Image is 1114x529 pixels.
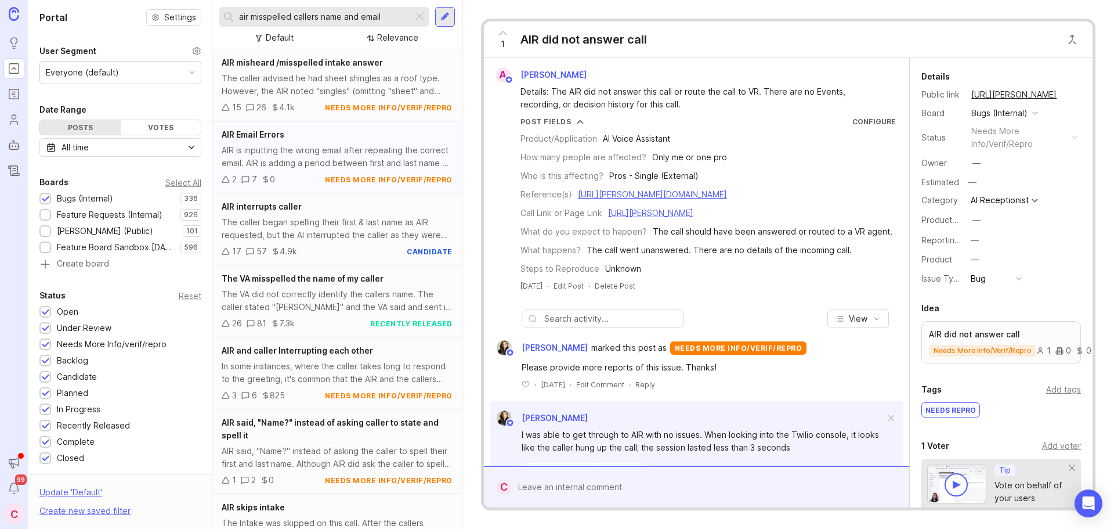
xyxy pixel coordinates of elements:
[232,474,236,487] div: 1
[504,75,513,84] img: member badge
[39,175,68,189] div: Boards
[256,101,266,114] div: 26
[1042,440,1081,452] div: Add voter
[222,216,453,242] div: The caller began spelling their first & last name as AIR requested, but the AI interrupted the ca...
[520,70,587,80] span: [PERSON_NAME]
[232,389,237,402] div: 3
[184,194,198,203] p: 336
[921,70,950,84] div: Details
[179,293,201,299] div: Reset
[489,67,596,82] a: A[PERSON_NAME]
[57,225,153,237] div: [PERSON_NAME] (Public)
[57,370,97,383] div: Candidate
[578,189,727,199] a: [URL][PERSON_NAME][DOMAIN_NAME]
[212,409,462,494] a: AIR said, "Name?" instead of asking caller to state and spell itAIR said, "Name?" instead of aski...
[971,272,986,285] div: Bug
[57,322,111,334] div: Under Review
[232,245,241,258] div: 17
[522,463,647,521] img: https://canny-assets.io/images/71cdd8922b4bdf1522cc2870bf20220f.png
[239,10,408,23] input: Search...
[520,85,886,111] div: Details: The AIR did not answer this call or route the call to VR. There are no Events, recording...
[57,354,88,367] div: Backlog
[232,101,241,114] div: 15
[39,505,131,517] div: Create new saved filter
[39,486,102,505] div: Update ' Default '
[165,179,201,186] div: Select All
[605,262,641,275] div: Unknown
[3,84,24,105] a: Roadmaps
[520,151,646,164] div: How many people are affected?
[505,419,514,427] img: member badge
[46,66,119,79] div: Everyone (default)
[921,107,962,120] div: Board
[520,207,602,219] div: Call Link or Page Link
[184,243,198,252] p: 596
[1076,347,1091,355] div: 0
[62,141,89,154] div: All time
[921,235,983,245] label: Reporting Team
[57,241,175,254] div: Feature Board Sandbox [DATE]
[222,129,284,139] span: AIR Email Errors
[969,213,984,228] button: ProductboardID
[57,419,130,432] div: Recently Released
[927,465,986,503] img: video-thumbnail-vote-d41b83416815613422e2ca741bf692cc.jpg
[971,196,1029,204] div: AI Receptionist
[635,380,655,390] div: Reply
[520,282,542,290] time: [DATE]
[186,226,198,236] p: 101
[269,474,274,487] div: 0
[57,192,113,205] div: Bugs (Internal)
[39,103,86,117] div: Date Range
[921,131,962,144] div: Status
[3,160,24,181] a: Changelog
[222,346,373,355] span: AIR and caller Interrupting each other
[212,49,462,121] a: AIR misheard /misspelled intake answerThe caller advised he had sheet shingles as a roof type. Ho...
[921,88,962,101] div: Public link
[921,321,1081,364] a: AIR did not answer callneeds more info/verif/repro100
[971,253,979,266] div: —
[222,57,383,67] span: AIR misheard /misspelled intake answer
[325,103,453,113] div: needs more info/verif/repro
[39,289,66,303] div: Status
[934,346,1032,355] p: needs more info/verif/repro
[921,301,939,315] div: Idea
[490,340,591,355] a: Ysabelle Eugenio[PERSON_NAME]
[222,144,453,170] div: AIR is inputting the wrong email after repeating the correct email. AIR is adding a period betwee...
[971,107,1028,120] div: Bugs (Internal)
[603,132,670,145] div: AI Voice Assistant
[534,380,536,390] div: ·
[39,44,96,58] div: User Segment
[591,341,667,354] span: marked this post as
[325,391,453,401] div: needs more info/verif/repro
[1046,383,1081,396] div: Add tags
[184,210,198,219] p: 926
[921,383,942,397] div: Tags
[609,170,699,182] div: Pros - Single (External)
[280,245,297,258] div: 4.9k
[570,380,572,390] div: ·
[971,125,1067,150] div: needs more info/verif/repro
[252,173,257,186] div: 7
[251,474,256,487] div: 2
[39,10,67,24] h1: Portal
[921,215,983,225] label: ProductboardID
[3,135,24,156] a: Autopilot
[39,260,201,270] a: Create board
[146,9,201,26] button: Settings
[232,173,237,186] div: 2
[852,117,896,126] a: Configure
[377,31,418,44] div: Relevance
[222,445,453,470] div: AIR said, "Name?" instead of asking the caller to spell their first and last name. Although AIR d...
[279,101,295,114] div: 4.1k
[270,173,275,186] div: 0
[279,317,295,330] div: 7.3k
[222,288,453,314] div: The VA did not correctly identify the callers name. The caller stated "[PERSON_NAME]" and the VA ...
[252,389,257,402] div: 6
[370,319,453,329] div: recently released
[222,418,439,440] span: AIR said, "Name?" instead of asking caller to state and spell it
[999,466,1011,475] p: Tip
[520,132,597,145] div: Product/Application
[40,120,121,135] div: Posts
[921,254,952,264] label: Product
[222,201,302,211] span: AIR interrupts caller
